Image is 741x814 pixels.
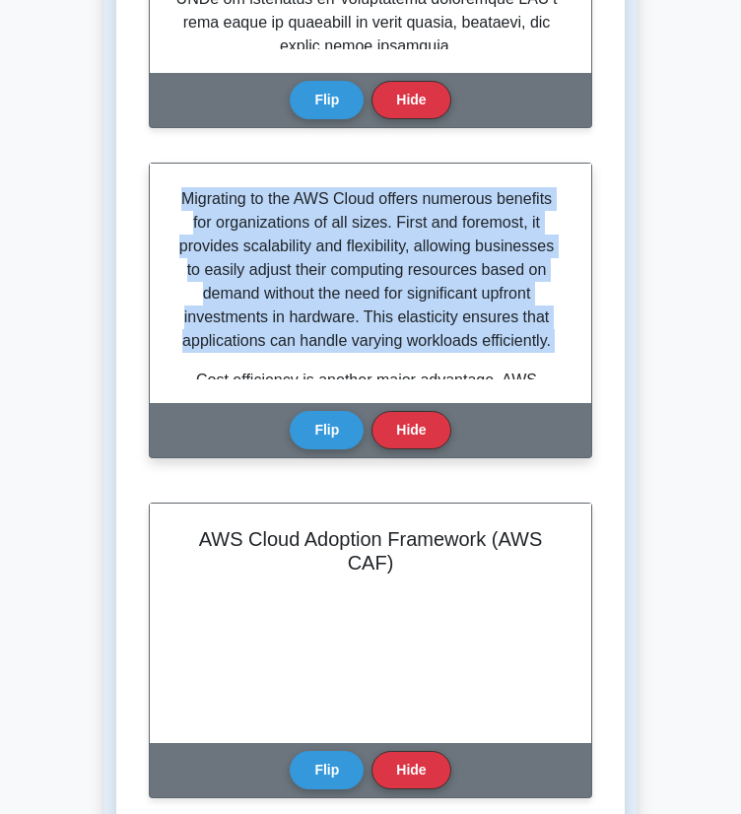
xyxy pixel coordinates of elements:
[290,411,364,449] button: Flip
[371,751,450,789] button: Hide
[173,187,560,353] p: Migrating to the AWS Cloud offers numerous benefits for organizations of all sizes. First and for...
[371,81,450,119] button: Hide
[290,81,364,119] button: Flip
[173,527,568,575] h2: AWS Cloud Adoption Framework (AWS CAF)
[290,751,364,789] button: Flip
[371,411,450,449] button: Hide
[173,369,560,510] p: Cost efficiency is another major advantage. AWS follows a pay-as-you-go pricing model, enabling c...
